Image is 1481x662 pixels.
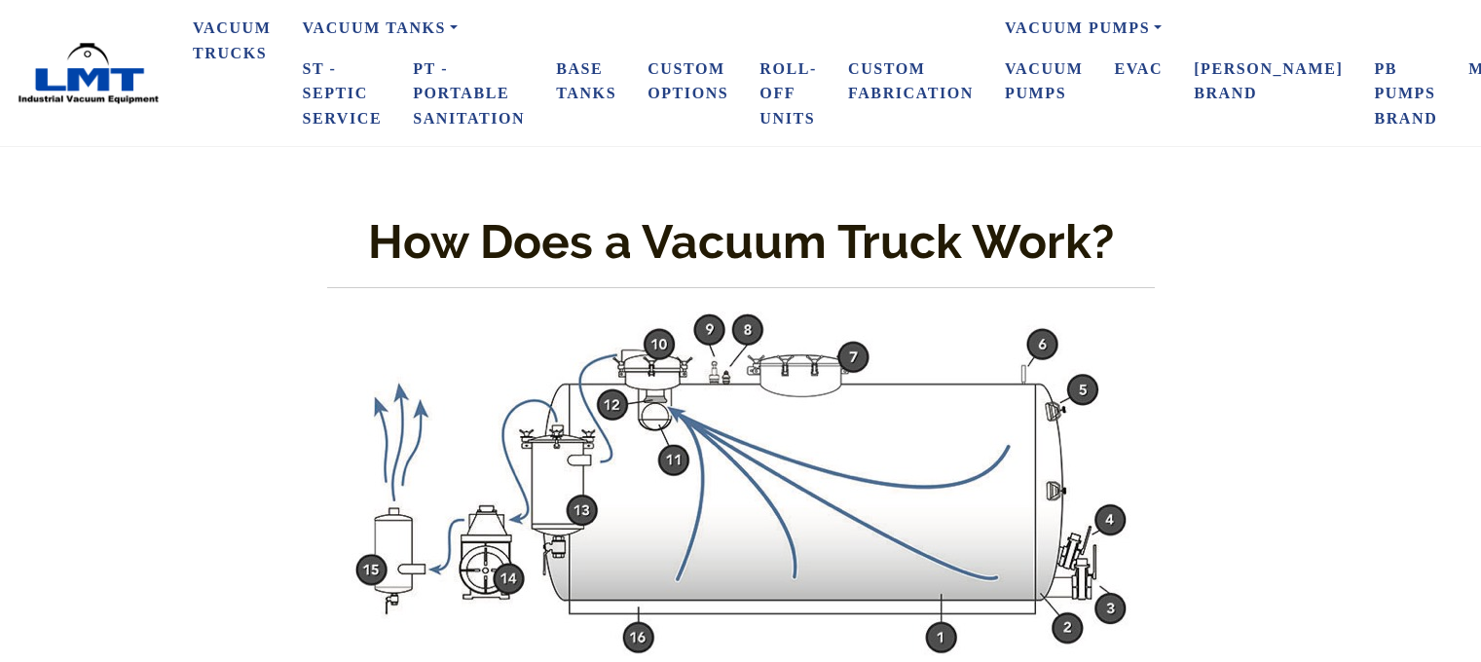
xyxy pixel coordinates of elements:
a: Custom Options [632,49,744,114]
a: Roll-Off Units [744,49,833,139]
a: eVAC [1098,49,1178,90]
a: PT - Portable Sanitation [397,49,540,139]
img: Stacks Image 11854 [352,312,1130,656]
a: ST - Septic Service [286,49,397,139]
h1: How Does a Vacuum Truck Work? [327,209,1155,275]
a: Vacuum Tanks [286,8,989,49]
a: Custom Fabrication [833,49,989,114]
a: Vacuum Pumps [989,49,1098,114]
a: PB Pumps Brand [1358,49,1453,139]
a: [PERSON_NAME] Brand [1178,49,1358,114]
img: LMT [16,42,162,105]
a: Base Tanks [540,49,632,114]
a: ST - Septic Service [327,312,1155,656]
a: Vacuum Trucks [177,8,286,73]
